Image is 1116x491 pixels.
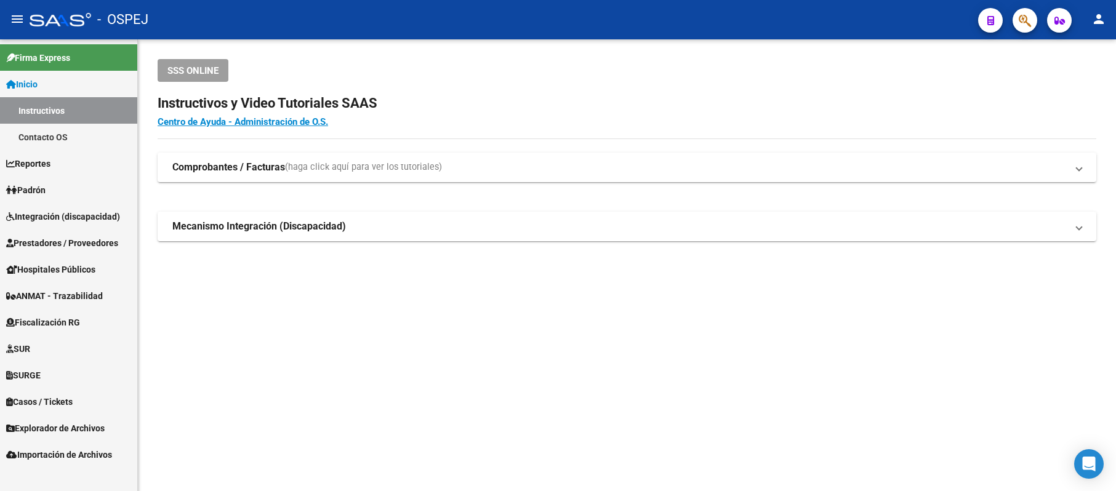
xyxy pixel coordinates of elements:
[6,316,80,329] span: Fiscalización RG
[6,421,105,435] span: Explorador de Archivos
[158,116,328,127] a: Centro de Ayuda - Administración de O.S.
[6,183,46,197] span: Padrón
[6,236,118,250] span: Prestadores / Proveedores
[6,395,73,409] span: Casos / Tickets
[6,78,38,91] span: Inicio
[6,342,30,356] span: SUR
[172,161,285,174] strong: Comprobantes / Facturas
[6,263,95,276] span: Hospitales Públicos
[158,153,1096,182] mat-expansion-panel-header: Comprobantes / Facturas(haga click aquí para ver los tutoriales)
[6,51,70,65] span: Firma Express
[172,220,346,233] strong: Mecanismo Integración (Discapacidad)
[6,210,120,223] span: Integración (discapacidad)
[167,65,219,76] span: SSS ONLINE
[1074,449,1104,479] div: Open Intercom Messenger
[158,212,1096,241] mat-expansion-panel-header: Mecanismo Integración (Discapacidad)
[6,448,112,461] span: Importación de Archivos
[6,157,50,170] span: Reportes
[1091,12,1106,26] mat-icon: person
[10,12,25,26] mat-icon: menu
[158,59,228,82] button: SSS ONLINE
[285,161,442,174] span: (haga click aquí para ver los tutoriales)
[97,6,148,33] span: - OSPEJ
[6,289,103,303] span: ANMAT - Trazabilidad
[6,369,41,382] span: SURGE
[158,92,1096,115] h2: Instructivos y Video Tutoriales SAAS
